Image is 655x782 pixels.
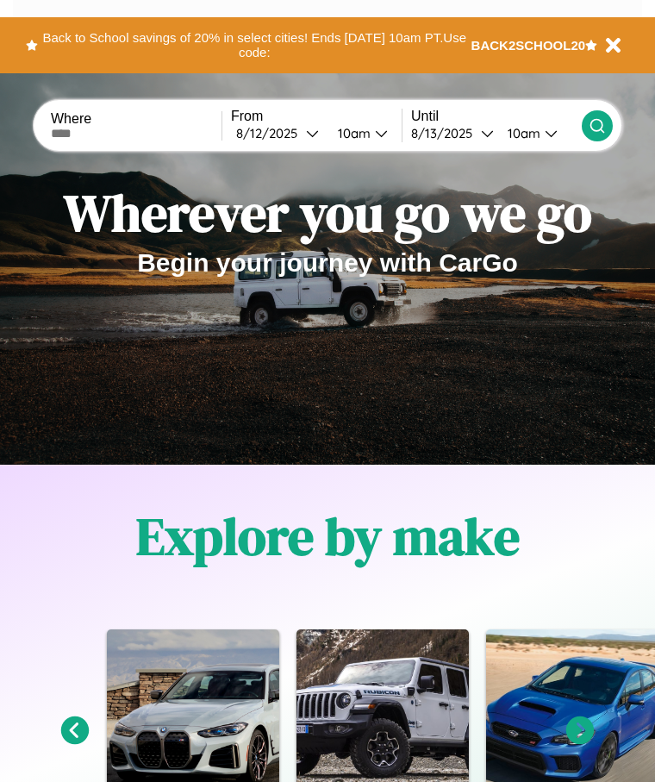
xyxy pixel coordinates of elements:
button: 10am [324,124,402,142]
label: Where [51,111,221,127]
label: Until [411,109,582,124]
button: 8/12/2025 [231,124,324,142]
div: 8 / 13 / 2025 [411,125,481,141]
button: 10am [494,124,582,142]
div: 10am [499,125,545,141]
div: 10am [329,125,375,141]
h1: Explore by make [136,501,520,572]
div: 8 / 12 / 2025 [236,125,306,141]
button: Back to School savings of 20% in select cities! Ends [DATE] 10am PT.Use code: [38,26,471,65]
b: BACK2SCHOOL20 [471,38,586,53]
label: From [231,109,402,124]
